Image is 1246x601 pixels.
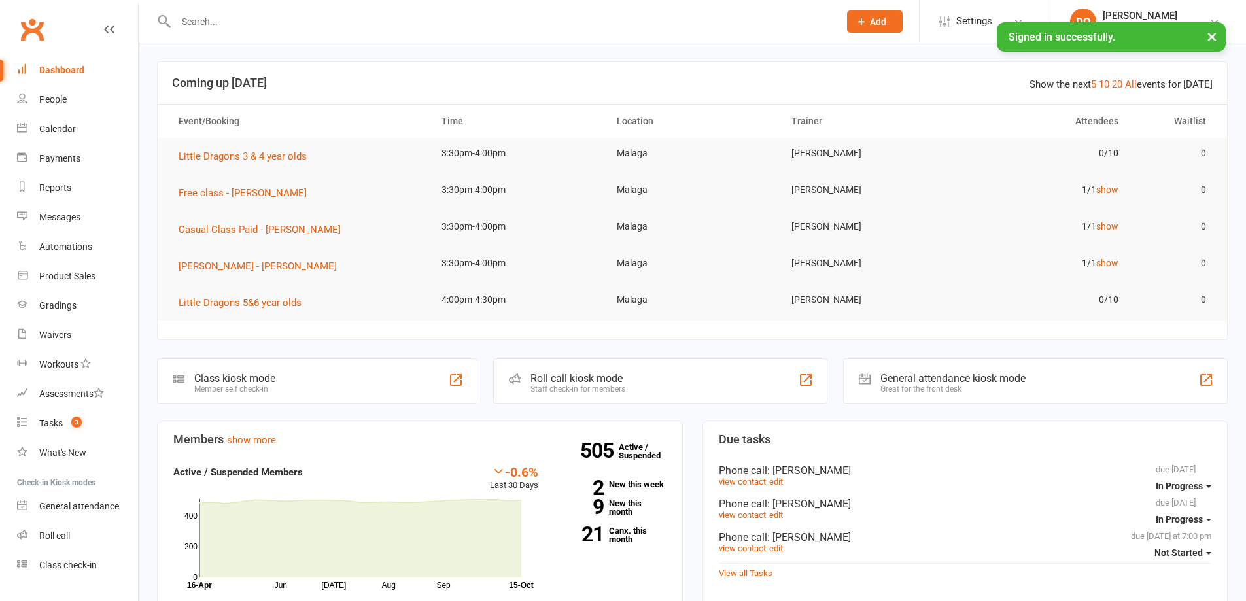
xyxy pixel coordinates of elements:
strong: 505 [580,441,619,460]
a: Workouts [17,350,138,379]
a: View all Tasks [719,568,772,578]
td: 1/1 [955,175,1130,205]
div: Calendar [39,124,76,134]
a: Automations [17,232,138,262]
div: Reports [39,182,71,193]
td: 0 [1130,211,1218,242]
td: Malaga [605,284,780,315]
a: 5 [1091,78,1096,90]
td: [PERSON_NAME] [780,211,955,242]
span: : [PERSON_NAME] [767,464,851,477]
span: [PERSON_NAME] - [PERSON_NAME] [179,260,337,272]
span: 3 [71,417,82,428]
a: General attendance kiosk mode [17,492,138,521]
button: Free class - [PERSON_NAME] [179,185,316,201]
a: Roll call [17,521,138,551]
td: 0 [1130,138,1218,169]
button: Little Dragons 5&6 year olds [179,295,311,311]
a: Payments [17,144,138,173]
span: Little Dragons 5&6 year olds [179,297,302,309]
h3: Due tasks [719,433,1212,446]
div: Automations [39,241,92,252]
td: 4:00pm-4:30pm [430,284,605,315]
div: What's New [39,447,86,458]
span: : [PERSON_NAME] [767,498,851,510]
button: Casual Class Paid - [PERSON_NAME] [179,222,350,237]
a: 505Active / Suspended [619,433,676,470]
h3: Members [173,433,666,446]
button: In Progress [1156,507,1211,531]
a: Tasks 3 [17,409,138,438]
td: 0/10 [955,138,1130,169]
td: 0 [1130,248,1218,279]
a: Class kiosk mode [17,551,138,580]
div: People [39,94,67,105]
a: Dashboard [17,56,138,85]
th: Time [430,105,605,138]
th: Trainer [780,105,955,138]
span: Free class - [PERSON_NAME] [179,187,307,199]
div: Show the next events for [DATE] [1030,77,1213,92]
span: In Progress [1156,514,1203,524]
div: Class kiosk mode [194,372,275,385]
td: [PERSON_NAME] [780,138,955,169]
a: Product Sales [17,262,138,291]
div: Product Sales [39,271,95,281]
span: Signed in successfully. [1009,31,1115,43]
div: Waivers [39,330,71,340]
td: 0/10 [955,284,1130,315]
a: view contact [719,543,766,553]
strong: 2 [558,478,604,498]
a: view contact [719,477,766,487]
div: Tasks [39,418,63,428]
a: show [1096,221,1118,232]
a: 9New this month [558,499,666,516]
td: 1/1 [955,211,1130,242]
td: [PERSON_NAME] [780,284,955,315]
a: 21Canx. this month [558,526,666,543]
div: Assessments [39,388,104,399]
th: Event/Booking [167,105,430,138]
div: Phone call [719,498,1212,510]
a: view contact [719,510,766,520]
strong: 9 [558,497,604,517]
th: Attendees [955,105,1130,138]
button: [PERSON_NAME] - [PERSON_NAME] [179,258,346,274]
th: Location [605,105,780,138]
a: 2New this week [558,480,666,489]
a: edit [769,477,783,487]
td: [PERSON_NAME] [780,175,955,205]
a: 20 [1112,78,1122,90]
div: General attendance kiosk mode [880,372,1026,385]
a: Waivers [17,320,138,350]
div: Phone call [719,464,1212,477]
span: Add [870,16,886,27]
strong: 21 [558,524,604,544]
span: In Progress [1156,481,1203,491]
th: Waitlist [1130,105,1218,138]
a: show [1096,184,1118,195]
div: Dashboard [39,65,84,75]
td: 1/1 [955,248,1130,279]
a: Reports [17,173,138,203]
span: Little Dragons 3 & 4 year olds [179,150,307,162]
strong: Active / Suspended Members [173,466,303,478]
td: 3:30pm-4:00pm [430,211,605,242]
td: 3:30pm-4:00pm [430,175,605,205]
div: [PERSON_NAME] [1103,10,1198,22]
div: Great for the front desk [880,385,1026,394]
span: Settings [956,7,992,36]
input: Search... [172,12,830,31]
a: People [17,85,138,114]
button: Not Started [1154,541,1211,564]
button: In Progress [1156,474,1211,498]
td: 3:30pm-4:00pm [430,248,605,279]
a: Calendar [17,114,138,144]
td: Malaga [605,211,780,242]
td: Malaga [605,248,780,279]
div: Messages [39,212,80,222]
div: Staff check-in for members [530,385,625,394]
div: Workouts [39,359,78,369]
a: 10 [1099,78,1109,90]
a: show [1096,258,1118,268]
